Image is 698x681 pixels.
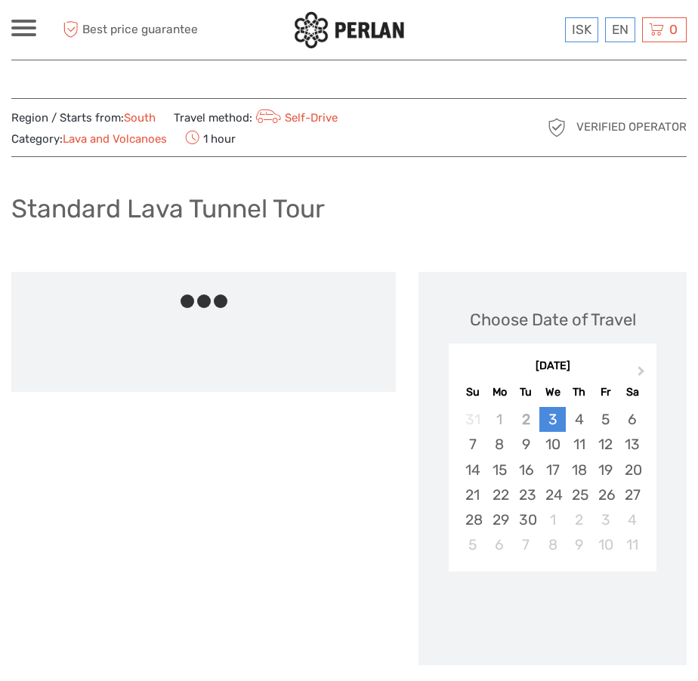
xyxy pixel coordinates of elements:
div: Loading... [548,610,557,620]
div: Choose Saturday, October 11th, 2025 [619,532,645,557]
div: Mo [486,382,513,402]
div: Choose Wednesday, September 24th, 2025 [539,482,566,507]
div: Fr [592,382,619,402]
a: Lava and Volcanoes [63,132,167,146]
div: Choose Date of Travel [470,308,636,331]
div: Choose Monday, September 22nd, 2025 [486,482,513,507]
div: Choose Thursday, September 25th, 2025 [566,482,592,507]
div: Choose Tuesday, September 30th, 2025 [513,507,539,532]
div: Choose Wednesday, September 3rd, 2025 [539,407,566,432]
span: Travel method: [174,106,338,128]
div: Choose Friday, October 10th, 2025 [592,532,619,557]
div: [DATE] [449,359,656,374]
div: Choose Sunday, September 7th, 2025 [459,432,486,457]
div: Th [566,382,592,402]
span: 1 hour [185,128,236,149]
div: Su [459,382,486,402]
div: Choose Wednesday, October 1st, 2025 [539,507,566,532]
a: Self-Drive [252,111,338,125]
span: Category: [11,131,167,147]
div: Choose Monday, September 29th, 2025 [486,507,513,532]
img: verified_operator_grey_128.png [545,116,569,140]
div: Choose Sunday, October 5th, 2025 [459,532,486,557]
div: Choose Saturday, October 4th, 2025 [619,507,645,532]
div: Choose Wednesday, September 10th, 2025 [539,432,566,457]
div: Choose Sunday, September 28th, 2025 [459,507,486,532]
div: Choose Sunday, September 14th, 2025 [459,458,486,482]
div: Choose Tuesday, September 16th, 2025 [513,458,539,482]
a: South [124,111,156,125]
div: Choose Thursday, October 2nd, 2025 [566,507,592,532]
div: Choose Saturday, September 20th, 2025 [619,458,645,482]
div: Choose Saturday, September 13th, 2025 [619,432,645,457]
div: Choose Monday, September 15th, 2025 [486,458,513,482]
button: Next Month [631,362,655,387]
div: Choose Thursday, September 11th, 2025 [566,432,592,457]
span: Verified Operator [576,119,687,135]
div: Not available Sunday, August 31st, 2025 [459,407,486,432]
span: Region / Starts from: [11,110,156,126]
div: EN [605,17,635,42]
div: Choose Thursday, October 9th, 2025 [566,532,592,557]
div: Choose Wednesday, September 17th, 2025 [539,458,566,482]
div: Not available Tuesday, September 2nd, 2025 [513,407,539,432]
div: Tu [513,382,539,402]
div: Choose Friday, October 3rd, 2025 [592,507,619,532]
div: Sa [619,382,645,402]
div: Choose Monday, September 8th, 2025 [486,432,513,457]
div: Choose Sunday, September 21st, 2025 [459,482,486,507]
div: Choose Monday, October 6th, 2025 [486,532,513,557]
div: Choose Friday, September 26th, 2025 [592,482,619,507]
span: Best price guarantee [59,17,198,42]
h1: Standard Lava Tunnel Tour [11,193,325,224]
div: Choose Friday, September 12th, 2025 [592,432,619,457]
div: Choose Thursday, September 18th, 2025 [566,458,592,482]
div: Choose Friday, September 19th, 2025 [592,458,619,482]
div: Choose Wednesday, October 8th, 2025 [539,532,566,557]
div: We [539,382,566,402]
div: Not available Monday, September 1st, 2025 [486,407,513,432]
span: ISK [572,22,591,37]
div: Choose Saturday, September 6th, 2025 [619,407,645,432]
span: 0 [667,22,680,37]
img: 288-6a22670a-0f57-43d8-a107-52fbc9b92f2c_logo_small.jpg [295,11,404,48]
div: month 2025-09 [453,407,651,557]
div: Choose Saturday, September 27th, 2025 [619,482,645,507]
div: Choose Thursday, September 4th, 2025 [566,407,592,432]
div: Choose Friday, September 5th, 2025 [592,407,619,432]
div: Choose Tuesday, September 23rd, 2025 [513,482,539,507]
div: Choose Tuesday, September 9th, 2025 [513,432,539,457]
div: Choose Tuesday, October 7th, 2025 [513,532,539,557]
